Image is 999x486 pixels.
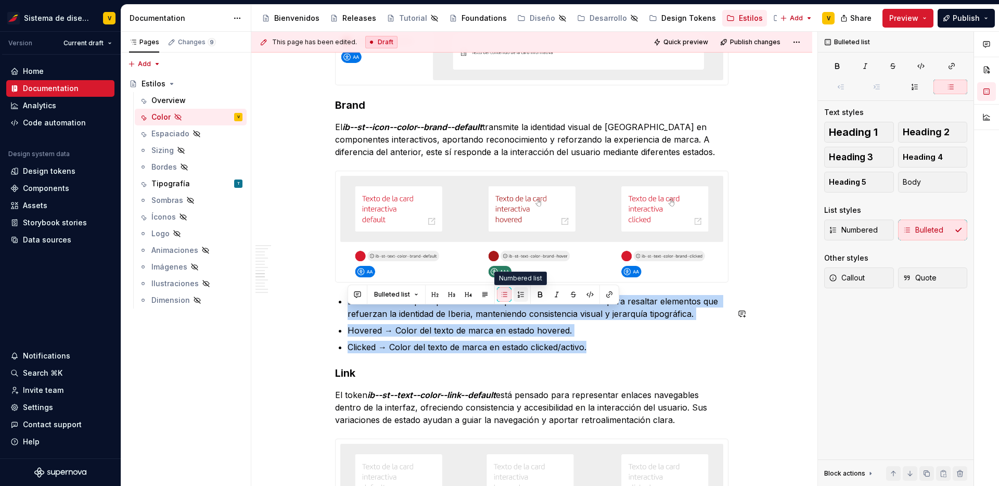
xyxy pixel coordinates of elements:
p: El token está pensado para representar enlaces navegables dentro de la interfaz, ofreciendo consi... [335,389,728,426]
span: Numbered [829,225,878,235]
a: Diseño [513,10,571,27]
svg: Supernova Logo [34,467,86,478]
a: Sombras [135,192,247,209]
span: This page has been edited. [272,38,357,46]
a: Logo [135,225,247,242]
div: Data sources [23,235,71,245]
div: Logo [151,228,170,239]
span: Draft [378,38,393,46]
a: Imágenes [135,259,247,275]
a: Dimension [135,292,247,309]
span: Heading 1 [829,127,878,137]
button: Add [125,57,164,71]
div: Sistema de diseño Iberia [24,13,91,23]
a: Home [6,63,114,80]
div: Other styles [824,253,868,263]
div: Desarrollo [590,13,627,23]
img: 7b21cb54-23f6-4146-a1b8-8936c3f3cb55.png [336,171,728,282]
div: T [237,178,240,189]
span: Body [903,177,921,187]
div: Espaciado [151,129,189,139]
span: Heading 4 [903,152,943,162]
a: Analytics [6,97,114,114]
div: Search ⌘K [23,368,62,378]
div: Design Tokens [661,13,716,23]
a: Estilos [722,10,767,27]
h3: Link [335,366,728,380]
img: 55604660-494d-44a9-beb2-692398e9940a.png [7,12,20,24]
span: Publish [953,13,980,23]
p: Clicked → Color del texto de marca en estado clicked/activo. [348,341,728,353]
div: Íconos [151,212,176,222]
a: Data sources [6,232,114,248]
span: Quick preview [663,38,708,46]
a: Animaciones [135,242,247,259]
button: Heading 2 [898,122,968,143]
a: Storybook stories [6,214,114,231]
button: Publish changes [717,35,785,49]
a: Components [6,180,114,197]
div: Overview [151,95,186,106]
div: Page tree [258,8,775,29]
a: Overview [135,92,247,109]
div: Numbered list [494,272,547,285]
button: Preview [882,9,933,28]
div: Tipografía [151,178,190,189]
div: Contact support [23,419,82,430]
button: Search ⌘K [6,365,114,381]
button: Heading 5 [824,172,894,193]
button: Help [6,433,114,450]
button: Numbered [824,220,894,240]
em: ib--st--icon--color--brand--default [342,122,482,132]
div: Foundations [462,13,507,23]
button: Quote [898,267,968,288]
a: Sizing [135,142,247,159]
div: Diseño [530,13,555,23]
button: Add [777,11,816,25]
button: Callout [824,267,894,288]
div: Sombras [151,195,183,206]
div: Documentation [130,13,228,23]
a: Releases [326,10,380,27]
a: Design tokens [6,163,114,180]
div: Page tree [125,75,247,309]
a: Componentes [769,10,841,27]
a: Settings [6,399,114,416]
div: Color [151,112,171,122]
p: Hovered → Color del texto de marca en estado hovered. [348,324,728,337]
div: V [108,14,111,22]
div: Invite team [23,385,63,395]
div: List styles [824,205,861,215]
div: Changes [178,38,216,46]
span: Heading 2 [903,127,950,137]
a: Ilustraciones [135,275,247,292]
a: Invite team [6,382,114,399]
span: Bulleted list [374,290,410,299]
div: Code automation [23,118,86,128]
div: Version [8,39,32,47]
button: Publish [938,9,995,28]
div: Sizing [151,145,174,156]
div: Block actions [824,469,865,478]
div: Settings [23,402,53,413]
button: Quick preview [650,35,713,49]
span: Quote [903,273,937,283]
a: Documentation [6,80,114,97]
a: Bienvenidos [258,10,324,27]
em: ib--st--text--color--link--default [367,390,496,400]
button: Notifications [6,348,114,364]
div: Storybook stories [23,218,87,228]
span: Heading 3 [829,152,873,162]
button: Current draft [59,36,117,50]
span: Share [850,13,872,23]
p: El transmite la identidad visual de [GEOGRAPHIC_DATA] en componentes interactivos, aportando reco... [335,121,728,158]
a: TipografíaT [135,175,247,192]
span: Current draft [63,39,104,47]
a: Estilos [125,75,247,92]
a: Design Tokens [645,10,720,27]
a: Espaciado [135,125,247,142]
button: Sistema de diseño IberiaV [2,7,119,29]
a: Code automation [6,114,114,131]
div: Documentation [23,83,79,94]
